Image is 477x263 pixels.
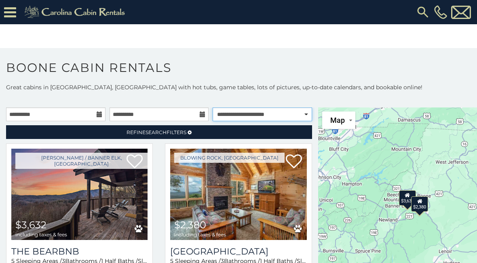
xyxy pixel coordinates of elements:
[11,246,148,257] a: The Bearbnb
[174,232,226,237] span: including taxes & fees
[416,5,430,19] img: search-regular.svg
[15,153,148,169] a: [PERSON_NAME] / Banner Elk, [GEOGRAPHIC_DATA]
[412,196,428,211] div: $2,380
[170,246,306,257] h3: Blue Ridge View
[6,125,312,139] a: RefineSearchFilters
[15,232,67,237] span: including taxes & fees
[170,149,306,240] img: Blue Ridge View
[15,219,46,231] span: $3,632
[432,5,449,19] a: [PHONE_NUMBER]
[11,149,148,240] img: The Bearbnb
[399,190,416,205] div: $3,632
[174,153,285,163] a: Blowing Rock, [GEOGRAPHIC_DATA]
[11,149,148,240] a: The Bearbnb $3,632 including taxes & fees
[170,246,306,257] a: [GEOGRAPHIC_DATA]
[146,129,167,135] span: Search
[330,116,345,124] span: Map
[20,4,132,20] img: Khaki-logo.png
[322,112,355,129] button: Change map style
[174,219,206,231] span: $2,380
[286,154,302,170] a: Add to favorites
[170,149,306,240] a: Blue Ridge View $2,380 including taxes & fees
[127,129,186,135] span: Refine Filters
